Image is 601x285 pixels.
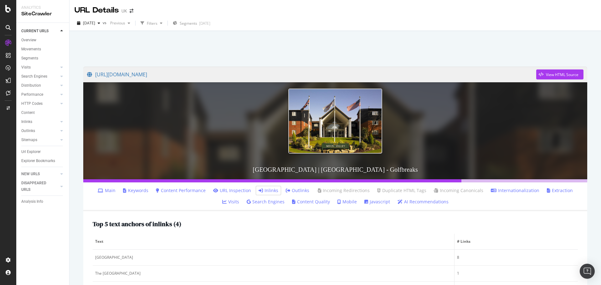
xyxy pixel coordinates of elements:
[21,82,59,89] a: Distribution
[180,21,197,26] span: Segments
[123,187,148,194] a: Keywords
[95,255,452,260] div: [GEOGRAPHIC_DATA]
[21,149,65,155] a: Url Explorer
[21,158,65,164] a: Explorer Bookmarks
[21,10,64,18] div: SiteCrawler
[130,9,133,13] div: arrow-right-arrow-left
[21,171,59,177] a: NEW URLS
[21,5,64,10] div: Analytics
[21,137,59,143] a: Sitemaps
[222,199,239,205] a: Visits
[21,73,59,80] a: Search Engines
[108,20,125,26] span: Previous
[95,271,452,276] div: The [GEOGRAPHIC_DATA]
[108,18,133,28] button: Previous
[21,198,43,205] div: Analysis Info
[83,20,95,26] span: 2025 Oct. 11th
[21,100,43,107] div: HTTP Codes
[21,109,65,116] a: Content
[364,199,390,205] a: Javascript
[286,187,309,194] a: Outlinks
[83,160,587,179] h3: [GEOGRAPHIC_DATA] | [GEOGRAPHIC_DATA] - Golfbreaks
[317,187,370,194] a: Incoming Redirections
[337,199,357,205] a: Mobile
[21,119,59,125] a: Inlinks
[21,46,41,53] div: Movements
[21,198,65,205] a: Analysis Info
[74,18,103,28] button: [DATE]
[457,271,575,276] div: 1
[547,187,573,194] a: Extraction
[21,46,65,53] a: Movements
[21,158,55,164] div: Explorer Bookmarks
[247,199,285,205] a: Search Engines
[21,149,41,155] div: Url Explorer
[21,100,59,107] a: HTTP Codes
[21,28,49,34] div: CURRENT URLS
[21,109,35,116] div: Content
[87,67,536,82] a: [URL][DOMAIN_NAME]
[21,73,47,80] div: Search Engines
[121,8,127,14] div: UK
[21,180,59,193] a: DISAPPEARED URLS
[21,37,65,43] a: Overview
[457,255,575,260] div: 8
[21,91,59,98] a: Performance
[434,187,483,194] a: Incoming Canonicals
[21,37,36,43] div: Overview
[21,119,32,125] div: Inlinks
[103,20,108,25] span: vs
[21,180,53,193] div: DISAPPEARED URLS
[213,187,251,194] a: URL Inspection
[21,137,37,143] div: Sitemaps
[536,69,583,79] button: View HTML Source
[21,128,35,134] div: Outlinks
[98,187,116,194] a: Main
[156,187,206,194] a: Content Performance
[580,264,595,279] div: Open Intercom Messenger
[21,55,65,62] a: Segments
[457,239,574,244] span: # Links
[21,82,41,89] div: Distribution
[288,89,382,154] img: Meon Valley Hotel & Country Club | Hampshire - Golfbreaks
[93,221,181,227] h2: Top 5 text anchors of inlinks ( 4 )
[21,91,43,98] div: Performance
[377,187,426,194] a: Duplicate HTML Tags
[147,21,157,26] div: Filters
[292,199,330,205] a: Content Quality
[21,55,38,62] div: Segments
[398,199,449,205] a: AI Recommendations
[74,5,119,16] div: URL Details
[138,18,165,28] button: Filters
[95,239,450,244] span: Text
[21,28,59,34] a: CURRENT URLS
[259,187,278,194] a: Inlinks
[21,64,31,71] div: Visits
[21,64,59,71] a: Visits
[546,72,578,77] div: View HTML Source
[491,187,539,194] a: Internationalization
[21,171,40,177] div: NEW URLS
[199,21,210,26] div: [DATE]
[170,18,213,28] button: Segments[DATE]
[21,128,59,134] a: Outlinks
